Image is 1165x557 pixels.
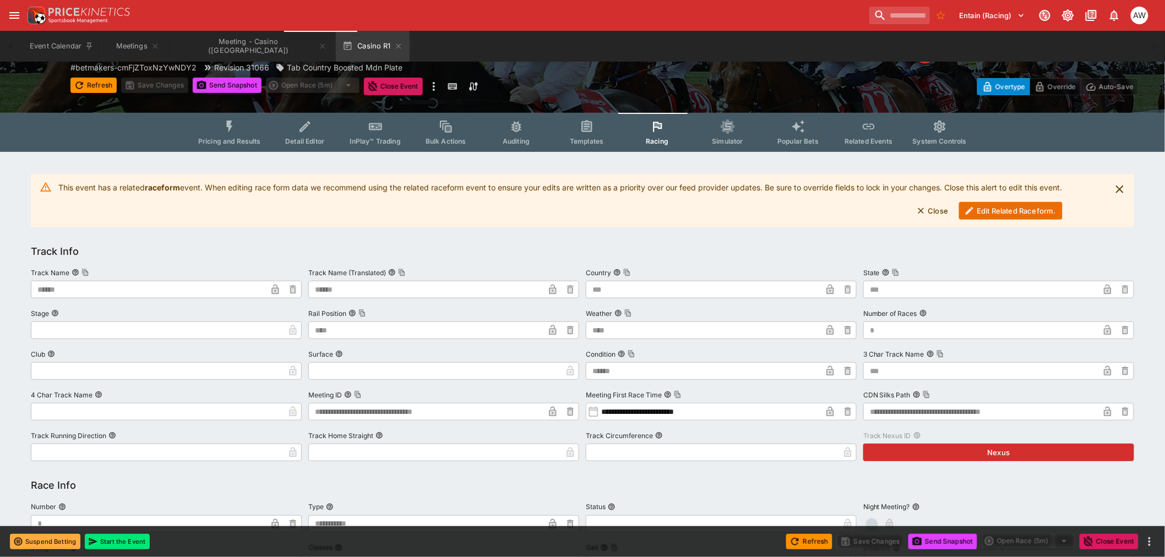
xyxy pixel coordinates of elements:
[58,503,66,511] button: Number
[1030,78,1081,95] button: Override
[1110,179,1130,199] button: close
[349,309,356,317] button: Rail PositionCopy To Clipboard
[31,245,79,258] h5: Track Info
[628,350,635,358] button: Copy To Clipboard
[31,268,69,277] p: Track Name
[354,391,362,398] button: Copy To Clipboard
[586,309,612,318] p: Weather
[777,137,819,145] span: Popular Bets
[1081,78,1139,95] button: Auto-Save
[70,78,117,93] button: Refresh
[335,350,343,358] button: Surface
[198,137,261,145] span: Pricing and Results
[70,62,197,73] p: Copy To Clipboard
[145,183,180,192] strong: raceform
[863,309,917,318] p: Number of Races
[911,202,955,220] button: Close
[287,62,402,73] p: Tab Country Boosted Mdn Plate
[863,431,911,440] p: Track Nexus ID
[48,8,130,16] img: PriceKinetics
[308,390,342,400] p: Meeting ID
[375,432,383,439] button: Track Home Straight
[31,350,45,359] p: Club
[863,350,924,359] p: 3 Char Track Name
[882,269,890,276] button: StateCopy To Clipboard
[1143,535,1156,548] button: more
[189,113,976,152] div: Event type filters
[608,503,616,511] button: Status
[863,444,1134,461] button: Nexus
[350,137,401,145] span: InPlay™ Trading
[23,31,100,62] button: Event Calendar
[31,479,76,492] h5: Race Info
[51,309,59,317] button: Stage
[646,137,668,145] span: Racing
[4,6,24,25] button: open drawer
[624,309,632,317] button: Copy To Clipboard
[1048,81,1076,92] p: Override
[308,350,333,359] p: Surface
[1035,6,1055,25] button: Connected to PK
[31,390,92,400] p: 4 Char Track Name
[81,269,89,276] button: Copy To Clipboard
[31,431,106,440] p: Track Running Direction
[912,503,920,511] button: Night Meeting?
[623,269,631,276] button: Copy To Clipboard
[937,350,944,358] button: Copy To Clipboard
[308,268,386,277] p: Track Name (Translated)
[995,81,1025,92] p: Overtype
[1128,3,1152,28] button: Amanda Whitta
[47,350,55,358] button: Club
[308,431,373,440] p: Track Home Straight
[10,534,80,549] button: Suspend Betting
[586,390,662,400] p: Meeting First Race Time
[24,4,46,26] img: PriceKinetics Logo
[977,78,1030,95] button: Overtype
[977,78,1139,95] div: Start From
[285,137,324,145] span: Detail Editor
[1058,6,1078,25] button: Toggle light/dark mode
[326,503,334,511] button: Type
[1099,81,1134,92] p: Auto-Save
[31,309,49,318] p: Stage
[72,269,79,276] button: Track NameCopy To Clipboard
[786,534,832,549] button: Refresh
[674,391,682,398] button: Copy To Clipboard
[953,7,1032,24] button: Select Tenant
[336,31,410,62] button: Casino R1
[1080,534,1139,549] button: Close Event
[364,78,423,95] button: Close Event
[95,391,102,398] button: 4 Char Track Name
[932,7,950,24] button: No Bookmarks
[1104,6,1124,25] button: Notifications
[586,502,606,511] p: Status
[919,309,927,317] button: Number of Races
[1081,6,1101,25] button: Documentation
[570,137,603,145] span: Templates
[102,31,173,62] button: Meetings
[923,391,930,398] button: Copy To Clipboard
[845,137,892,145] span: Related Events
[586,431,653,440] p: Track Circumference
[358,309,366,317] button: Copy To Clipboard
[308,309,346,318] p: Rail Position
[863,268,880,277] p: State
[427,78,440,95] button: more
[214,62,269,73] p: Revision 31066
[586,350,616,359] p: Condition
[308,502,324,511] p: Type
[108,432,116,439] button: Track Running Direction
[276,62,402,73] div: Tab Country Boosted Mdn Plate
[913,391,921,398] button: CDN Silks PathCopy To Clipboard
[613,269,621,276] button: CountryCopy To Clipboard
[388,269,396,276] button: Track Name (Translated)Copy To Clipboard
[503,137,530,145] span: Auditing
[193,78,262,93] button: Send Snapshot
[614,309,622,317] button: WeatherCopy To Clipboard
[655,432,663,439] button: Track Circumference
[344,391,352,398] button: Meeting IDCopy To Clipboard
[927,350,934,358] button: 3 Char Track NameCopy To Clipboard
[664,391,672,398] button: Meeting First Race TimeCopy To Clipboard
[908,534,977,549] button: Send Snapshot
[31,502,56,511] p: Number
